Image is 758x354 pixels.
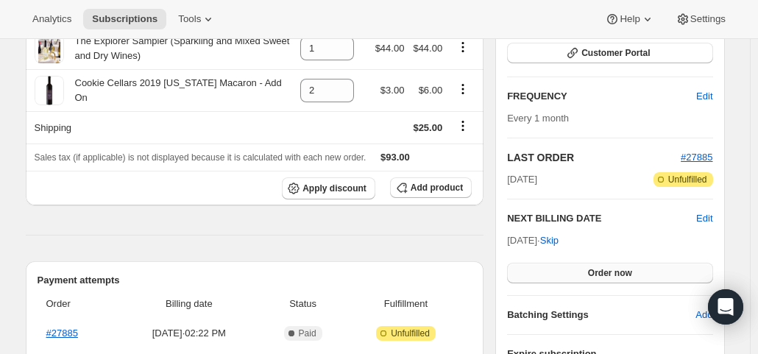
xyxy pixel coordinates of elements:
button: Skip [531,229,567,252]
span: $6.00 [419,85,443,96]
a: #27885 [46,328,78,339]
button: Add product [390,177,472,198]
span: Apply discount [302,183,366,194]
span: $3.00 [380,85,405,96]
span: Customer Portal [581,47,650,59]
button: Tools [169,9,224,29]
span: Status [266,297,339,311]
span: Unfulfilled [391,328,430,339]
div: The Explorer Sampler (Sparkling and Mixed Sweet and Dry Wines) [64,34,292,63]
div: Open Intercom Messenger [708,289,743,325]
span: $44.00 [413,43,442,54]
button: Analytics [24,9,80,29]
th: Shipping [26,111,297,144]
button: #27885 [681,150,712,165]
span: $44.00 [375,43,405,54]
span: [DATE] · [507,235,559,246]
span: Paid [299,328,316,339]
button: Edit [687,85,721,108]
span: [DATE] · 02:22 PM [121,326,257,341]
button: Customer Portal [507,43,712,63]
span: Billing date [121,297,257,311]
span: [DATE] [507,172,537,187]
button: Edit [696,211,712,226]
span: Add [695,308,712,322]
span: Sales tax (if applicable) is not displayed because it is calculated with each new order. [35,152,366,163]
button: Add [687,303,721,327]
th: Order [38,288,117,320]
div: Cookie Cellars 2019 [US_STATE] Macaron - Add On [64,76,292,105]
span: Every 1 month [507,113,569,124]
span: Help [620,13,640,25]
button: Shipping actions [451,118,475,134]
button: Subscriptions [83,9,166,29]
button: Product actions [451,81,475,97]
span: Add product [411,182,463,194]
span: Analytics [32,13,71,25]
span: Edit [696,89,712,104]
span: Tools [178,13,201,25]
span: Subscriptions [92,13,157,25]
span: Unfulfilled [668,174,707,185]
h2: FREQUENCY [507,89,696,104]
span: Order now [588,267,632,279]
a: #27885 [681,152,712,163]
span: $93.00 [380,152,410,163]
h2: NEXT BILLING DATE [507,211,696,226]
span: Skip [540,233,559,248]
span: $25.00 [413,122,442,133]
button: Apply discount [282,177,375,199]
h6: Batching Settings [507,308,695,322]
button: Help [596,9,663,29]
button: Product actions [451,39,475,55]
h2: LAST ORDER [507,150,681,165]
span: Fulfillment [349,297,463,311]
button: Order now [507,263,712,283]
button: Settings [667,9,734,29]
h2: Payment attempts [38,273,472,288]
span: Settings [690,13,726,25]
